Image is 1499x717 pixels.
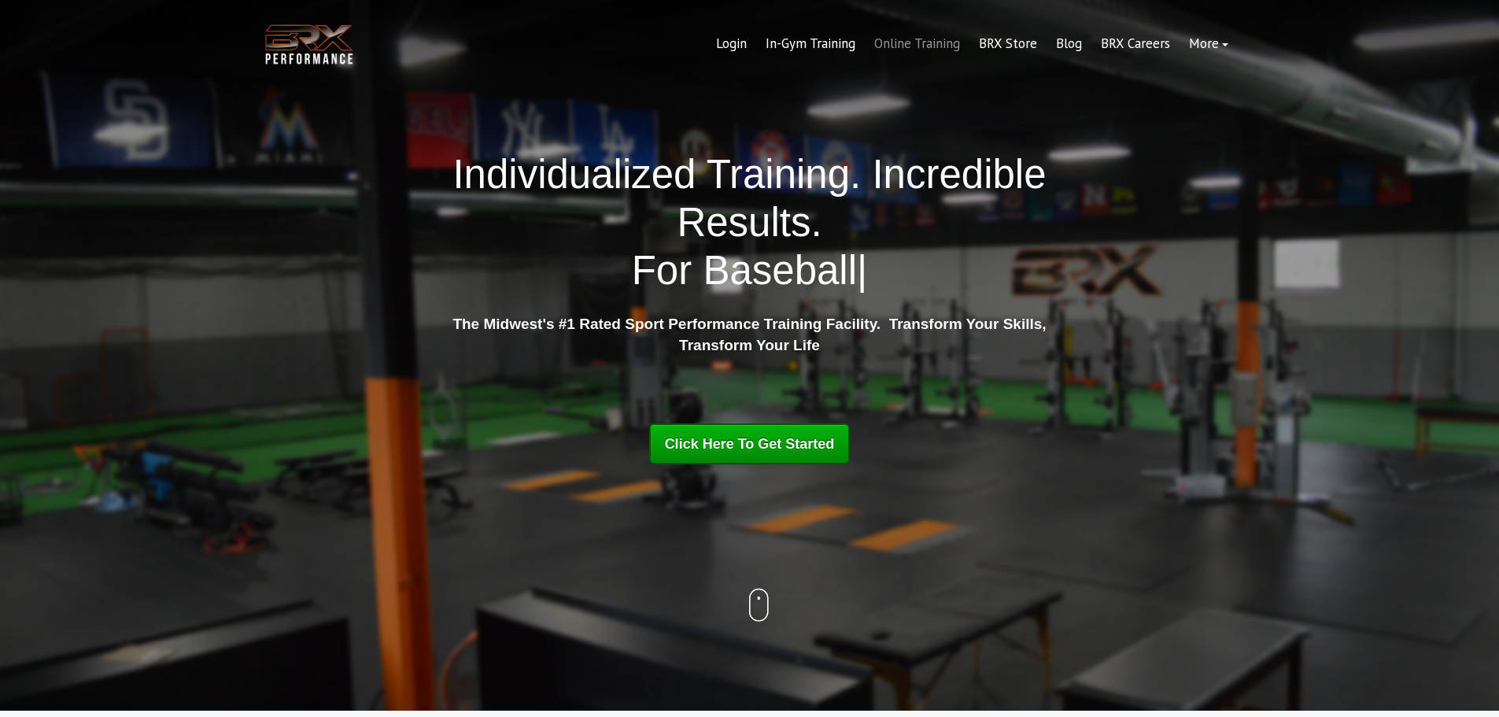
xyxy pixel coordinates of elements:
[649,423,851,464] a: Click Here To Get Started
[969,25,1047,63] a: BRX Store
[1047,25,1091,63] a: Blog
[1091,25,1180,63] a: BRX Careers
[865,25,969,63] a: Online Training
[262,20,356,68] img: BRX Transparent Logo-2
[632,248,857,293] span: For Baseball
[452,316,1046,353] strong: The Midwest's #1 Rated Sport Performance Training Facility. Transform Your Skills, Transform Your...
[1420,641,1499,717] iframe: Chat Widget
[665,436,835,452] span: Click Here To Get Started
[707,25,1238,63] div: Navigation Menu
[707,25,756,63] a: Login
[756,25,865,63] a: In-Gym Training
[857,248,867,293] span: |
[1180,25,1238,63] a: More
[447,150,1053,295] h1: Individualized Training. Incredible Results.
